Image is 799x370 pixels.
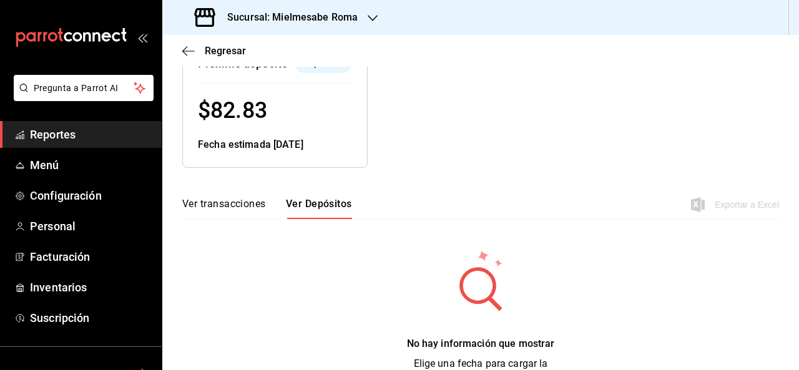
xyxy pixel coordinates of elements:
[286,198,352,219] button: Ver Depósitos
[137,32,147,42] button: open_drawer_menu
[30,248,152,265] span: Facturación
[182,45,246,57] button: Regresar
[182,198,266,219] button: Ver transacciones
[182,198,352,219] div: navigation tabs
[14,75,154,101] button: Pregunta a Parrot AI
[30,157,152,173] span: Menú
[198,137,352,152] div: Fecha estimada [DATE]
[9,90,154,104] a: Pregunta a Parrot AI
[30,218,152,235] span: Personal
[205,45,246,57] span: Regresar
[387,336,574,351] div: No hay información que mostrar
[217,10,358,25] h3: Sucursal: Mielmesabe Roma
[30,187,152,204] span: Configuración
[30,279,152,296] span: Inventarios
[30,309,152,326] span: Suscripción
[198,97,267,124] span: $ 82.83
[30,126,152,143] span: Reportes
[34,82,134,95] span: Pregunta a Parrot AI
